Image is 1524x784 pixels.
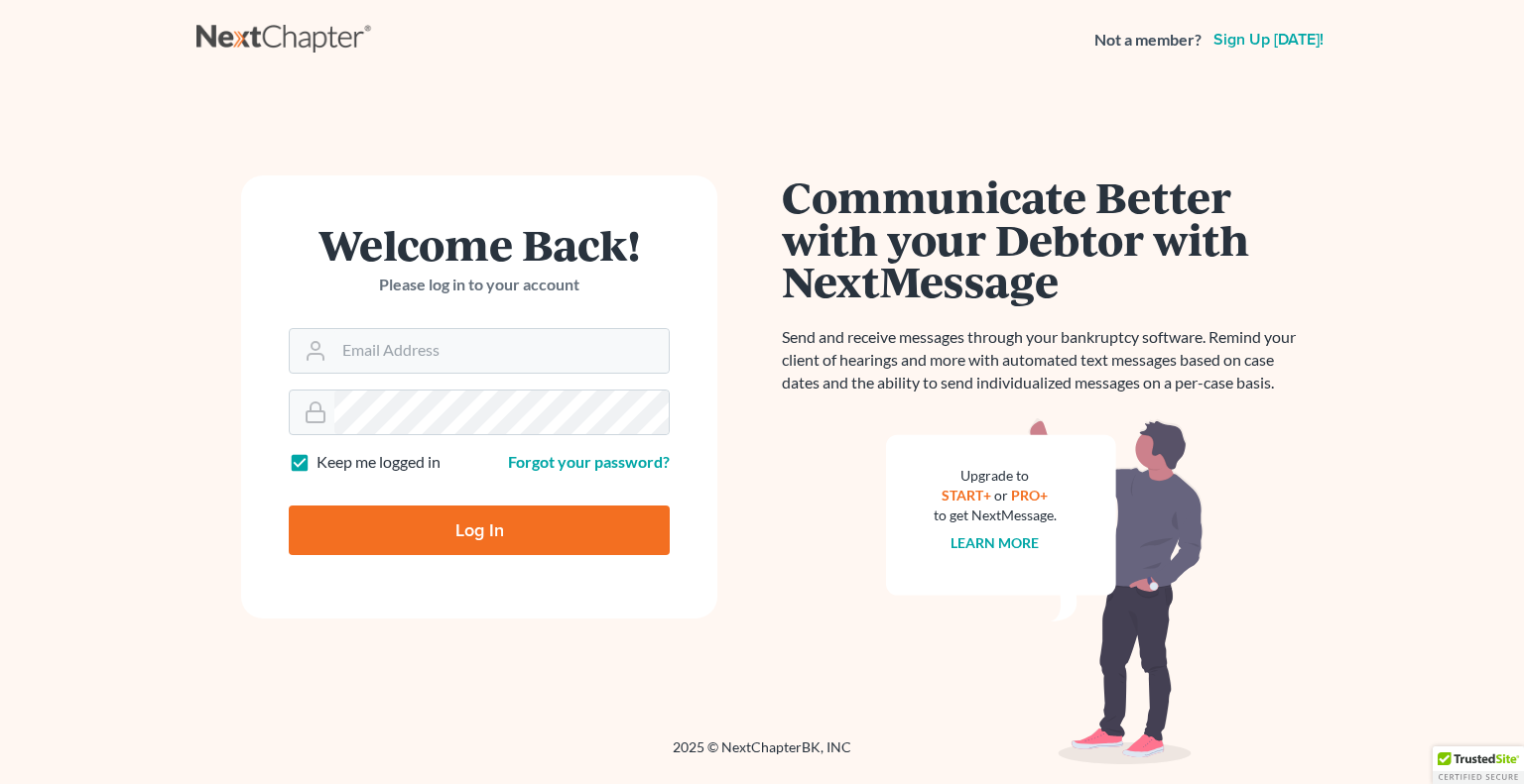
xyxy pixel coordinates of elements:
[1209,32,1328,48] a: Sign up [DATE]!
[886,418,1204,765] img: nextmessage_bg-59042aed3d76b12b5cd301f8e5b87938c9018125f34e5fa2b7a6b67550977c72.svg
[317,451,441,474] label: Keep me logged in
[289,274,670,296] p: Please log in to your account
[1094,29,1202,52] strong: Not a member?
[934,505,1057,525] div: to get NextMessage.
[1012,487,1049,504] a: PRO+
[289,223,670,266] h1: Welcome Back!
[782,326,1308,394] p: Send and receive messages through your bankruptcy software. Remind your client of hearings and mo...
[196,737,1328,773] div: 2025 © NextChapterBK, INC
[508,452,670,471] a: Forgot your password?
[1433,746,1524,784] div: TrustedSite Certified
[995,487,1009,504] span: or
[289,505,670,555] input: Log In
[934,466,1057,486] div: Upgrade to
[334,329,669,373] input: Email Address
[943,487,992,504] a: START+
[952,534,1040,551] a: Learn more
[782,175,1308,302] h1: Communicate Better with your Debtor with NextMessage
